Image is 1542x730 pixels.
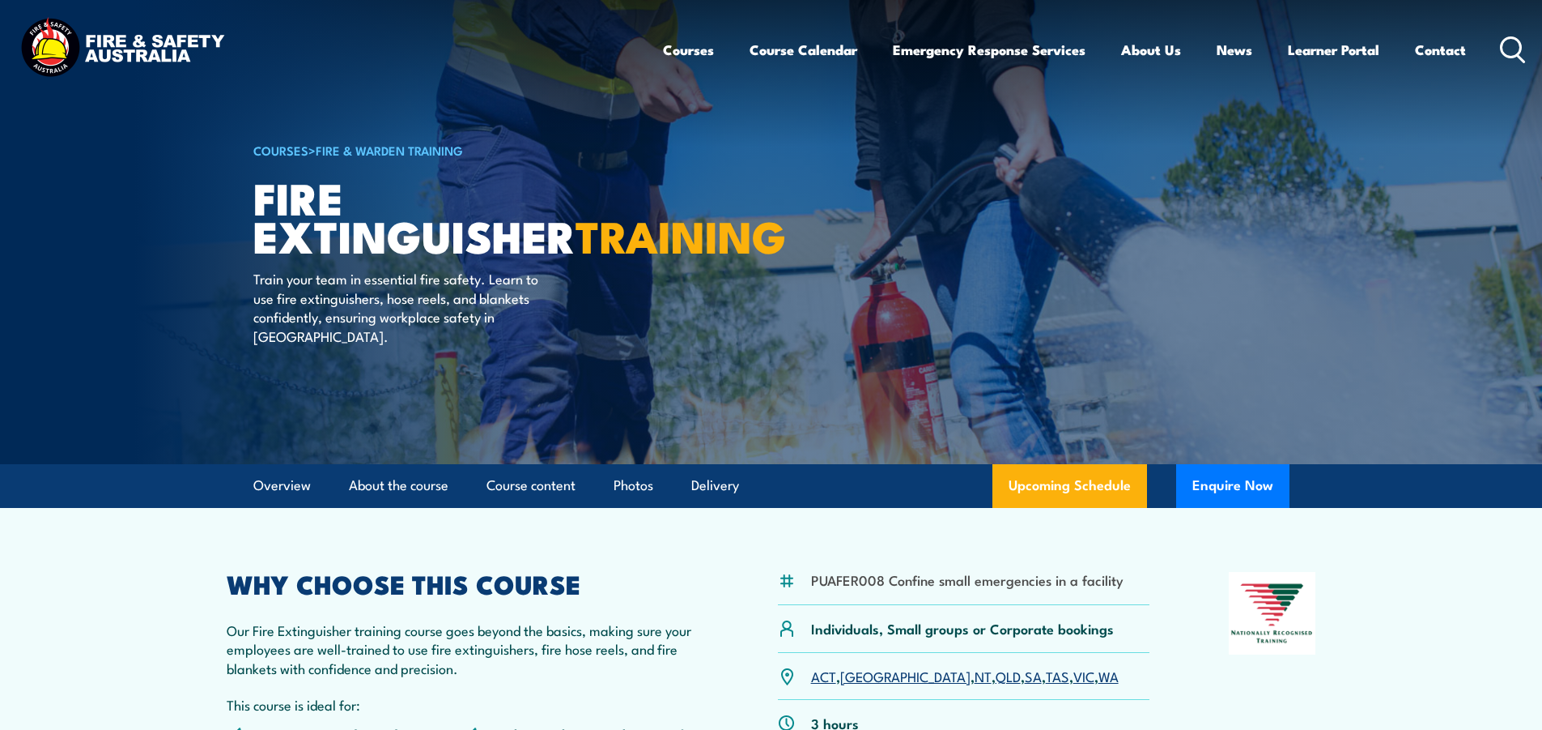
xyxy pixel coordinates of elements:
[253,141,308,159] a: COURSES
[614,464,653,507] a: Photos
[253,269,549,345] p: Train your team in essential fire safety. Learn to use fire extinguishers, hose reels, and blanke...
[1098,666,1119,685] a: WA
[750,28,857,71] a: Course Calendar
[316,141,463,159] a: Fire & Warden Training
[992,464,1147,508] a: Upcoming Schedule
[1121,28,1181,71] a: About Us
[811,666,836,685] a: ACT
[253,140,653,160] h6: >
[1073,666,1094,685] a: VIC
[663,28,714,71] a: Courses
[227,621,699,677] p: Our Fire Extinguisher training course goes beyond the basics, making sure your employees are well...
[893,28,1085,71] a: Emergency Response Services
[840,666,971,685] a: [GEOGRAPHIC_DATA]
[253,178,653,254] h1: Fire Extinguisher
[1288,28,1379,71] a: Learner Portal
[227,695,699,714] p: This course is ideal for:
[811,619,1114,638] p: Individuals, Small groups or Corporate bookings
[691,464,739,507] a: Delivery
[1025,666,1042,685] a: SA
[349,464,448,507] a: About the course
[811,667,1119,685] p: , , , , , , ,
[486,464,576,507] a: Course content
[1415,28,1466,71] a: Contact
[811,570,1124,589] li: PUAFER008 Confine small emergencies in a facility
[1217,28,1252,71] a: News
[1229,572,1316,655] img: Nationally Recognised Training logo.
[253,464,311,507] a: Overview
[975,666,992,685] a: NT
[576,201,786,268] strong: TRAINING
[996,666,1021,685] a: QLD
[1176,464,1289,508] button: Enquire Now
[227,572,699,595] h2: WHY CHOOSE THIS COURSE
[1046,666,1069,685] a: TAS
